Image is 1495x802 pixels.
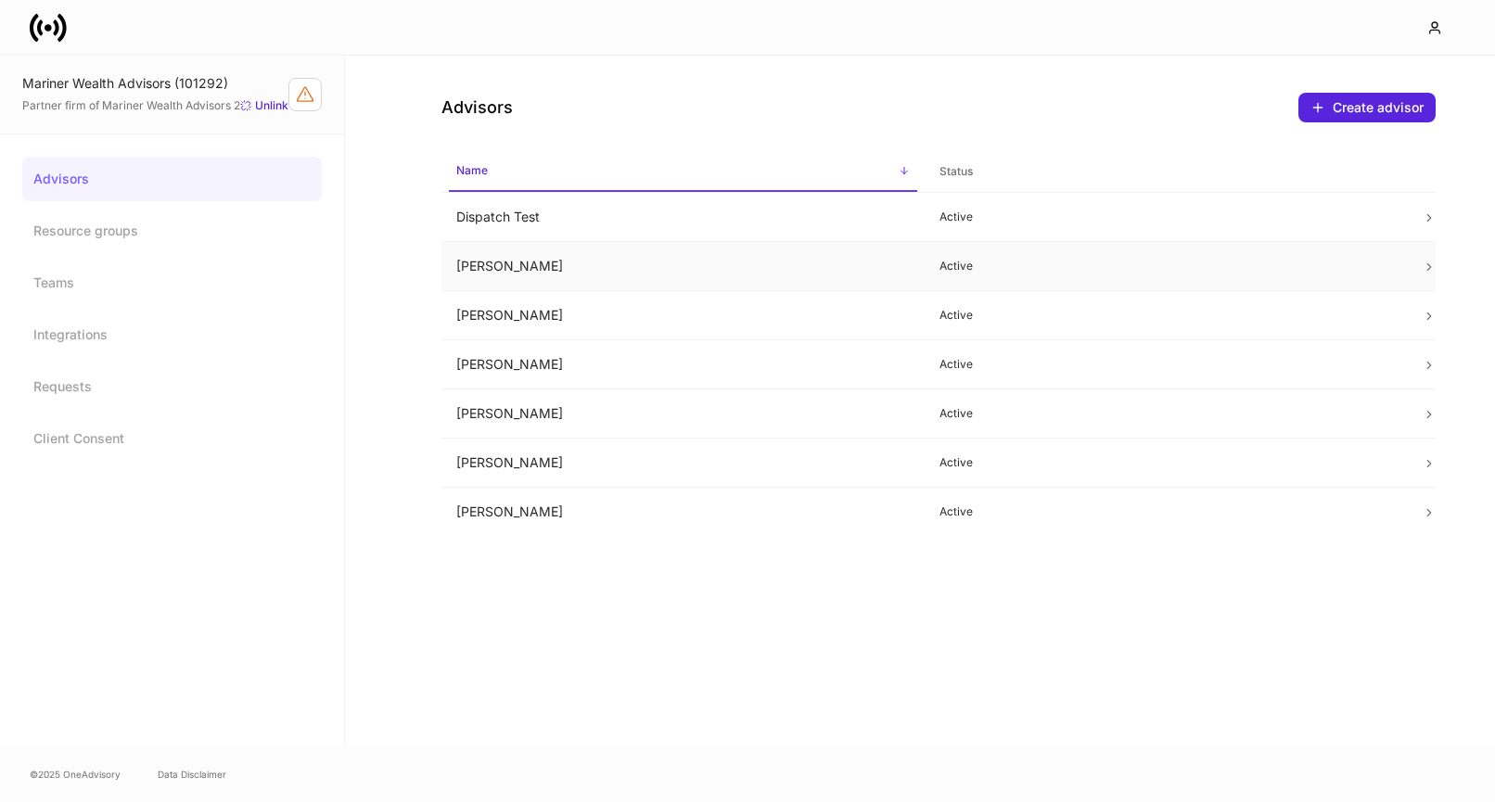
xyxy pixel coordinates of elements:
[939,455,1393,470] p: Active
[158,767,226,782] a: Data Disclaimer
[441,439,925,488] td: [PERSON_NAME]
[441,193,925,242] td: Dispatch Test
[932,153,1400,191] span: Status
[22,312,322,357] a: Integrations
[240,96,288,115] button: Unlink
[939,308,1393,323] p: Active
[939,210,1393,224] p: Active
[939,504,1393,519] p: Active
[441,242,925,291] td: [PERSON_NAME]
[441,389,925,439] td: [PERSON_NAME]
[22,98,240,113] span: Partner firm of
[441,340,925,389] td: [PERSON_NAME]
[22,416,322,461] a: Client Consent
[441,96,513,119] h4: Advisors
[30,767,121,782] span: © 2025 OneAdvisory
[288,78,322,111] button: Firm configuration warnings
[449,152,917,192] span: Name
[1333,98,1424,117] div: Create advisor
[102,98,240,112] a: Mariner Wealth Advisors 2
[456,161,488,179] h6: Name
[441,291,925,340] td: [PERSON_NAME]
[22,364,322,409] a: Requests
[22,157,322,201] a: Advisors
[939,406,1393,421] p: Active
[441,488,925,537] td: [PERSON_NAME]
[939,357,1393,372] p: Active
[939,259,1393,274] p: Active
[22,74,288,93] div: Mariner Wealth Advisors (101292)
[22,261,322,305] a: Teams
[1298,93,1436,122] button: Create advisor
[22,209,322,253] a: Resource groups
[939,162,973,180] h6: Status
